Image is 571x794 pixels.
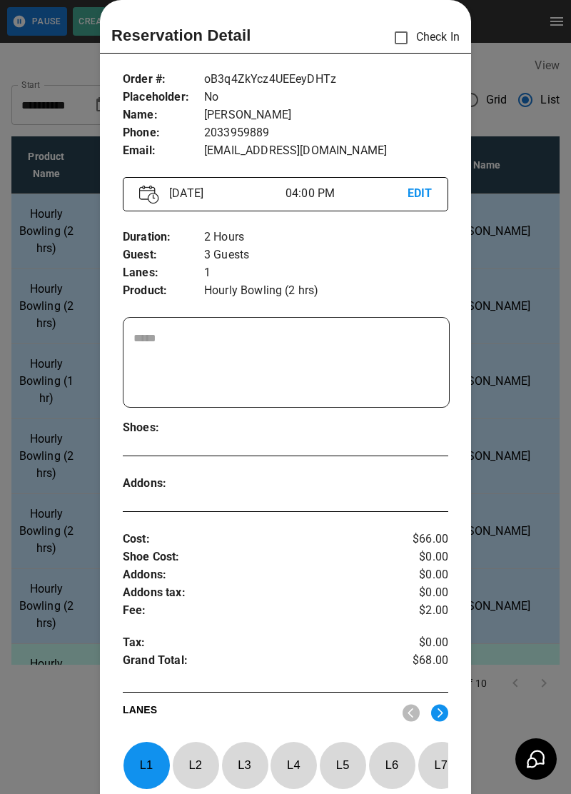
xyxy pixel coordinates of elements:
p: Fee : [123,602,394,620]
p: Shoe Cost : [123,548,394,566]
p: oB3q4ZkYcz4UEEeyDHTz [204,71,448,89]
p: [EMAIL_ADDRESS][DOMAIN_NAME] [204,142,448,160]
p: Cost : [123,531,394,548]
p: Placeholder : [123,89,204,106]
p: Grand Total : [123,652,394,673]
p: Hourly Bowling (2 hrs) [204,282,448,300]
p: 2 Hours [204,228,448,246]
p: Order # : [123,71,204,89]
p: L 1 [123,748,170,782]
p: Phone : [123,124,204,142]
img: nav_left.svg [403,704,420,722]
p: [PERSON_NAME] [204,106,448,124]
p: No [204,89,448,106]
p: [DATE] [163,185,285,202]
p: $0.00 [394,548,448,566]
p: L 2 [172,748,219,782]
p: Addons tax : [123,584,394,602]
p: $66.00 [394,531,448,548]
p: L 6 [368,748,415,782]
p: L 4 [270,748,317,782]
img: Vector [139,185,159,204]
p: L 5 [319,748,366,782]
p: $2.00 [394,602,448,620]
p: Product : [123,282,204,300]
p: Lanes : [123,264,204,282]
p: $68.00 [394,652,448,673]
p: $0.00 [394,634,448,652]
p: Check In [386,23,460,53]
p: Name : [123,106,204,124]
p: 1 [204,264,448,282]
p: 2033959889 [204,124,448,142]
p: L 3 [221,748,268,782]
p: LANES [123,703,391,723]
p: Addons : [123,566,394,584]
img: right.svg [431,704,448,722]
p: Addons : [123,475,204,493]
p: EDIT [408,185,432,203]
p: Email : [123,142,204,160]
p: L 7 [418,748,465,782]
p: Shoes : [123,419,204,437]
p: Guest : [123,246,204,264]
p: Duration : [123,228,204,246]
p: $0.00 [394,584,448,602]
p: $0.00 [394,566,448,584]
p: 3 Guests [204,246,448,264]
p: 04:00 PM [285,185,408,202]
p: Reservation Detail [111,24,251,47]
p: Tax : [123,634,394,652]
